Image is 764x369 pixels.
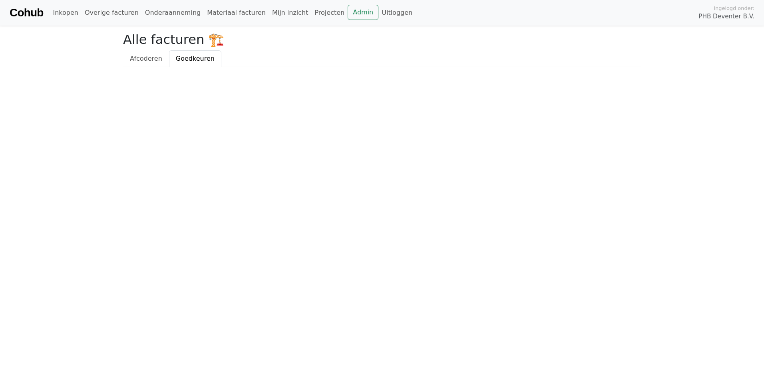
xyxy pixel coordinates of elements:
[311,5,348,21] a: Projecten
[378,5,416,21] a: Uitloggen
[698,12,754,21] span: PHB Deventer B.V.
[50,5,81,21] a: Inkopen
[348,5,378,20] a: Admin
[10,3,43,22] a: Cohub
[269,5,312,21] a: Mijn inzicht
[82,5,142,21] a: Overige facturen
[130,55,162,62] span: Afcoderen
[169,50,221,67] a: Goedkeuren
[204,5,269,21] a: Materiaal facturen
[142,5,204,21] a: Onderaanneming
[123,50,169,67] a: Afcoderen
[123,32,641,47] h2: Alle facturen 🏗️
[714,4,754,12] span: Ingelogd onder:
[176,55,215,62] span: Goedkeuren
